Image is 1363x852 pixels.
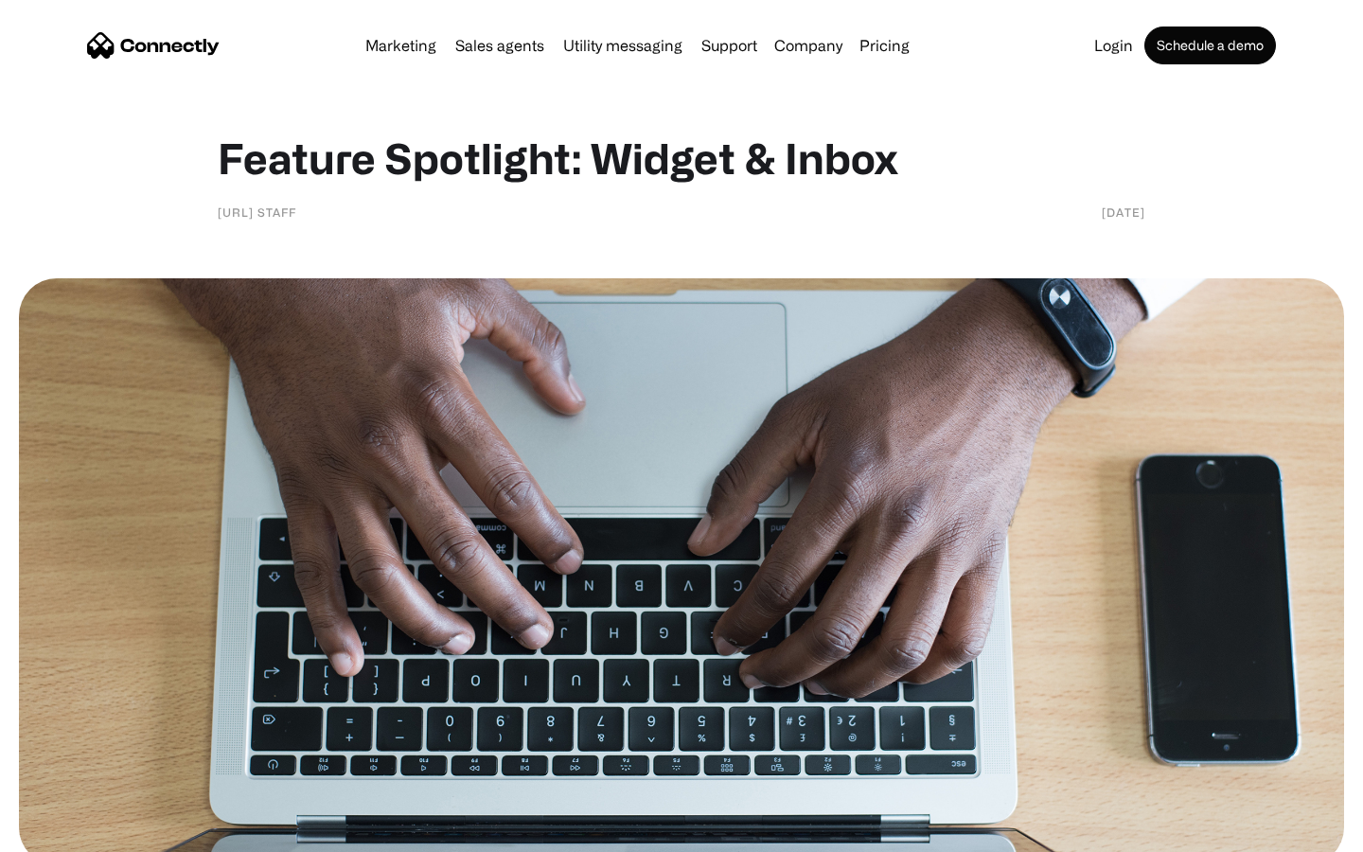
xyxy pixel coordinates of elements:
a: Utility messaging [556,38,690,53]
a: Marketing [358,38,444,53]
a: Support [694,38,765,53]
a: Sales agents [448,38,552,53]
aside: Language selected: English [19,819,114,845]
div: [URL] staff [218,203,296,222]
div: [DATE] [1102,203,1145,222]
div: Company [774,32,842,59]
a: Pricing [852,38,917,53]
a: Schedule a demo [1144,27,1276,64]
ul: Language list [38,819,114,845]
h1: Feature Spotlight: Widget & Inbox [218,133,1145,184]
a: Login [1087,38,1141,53]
